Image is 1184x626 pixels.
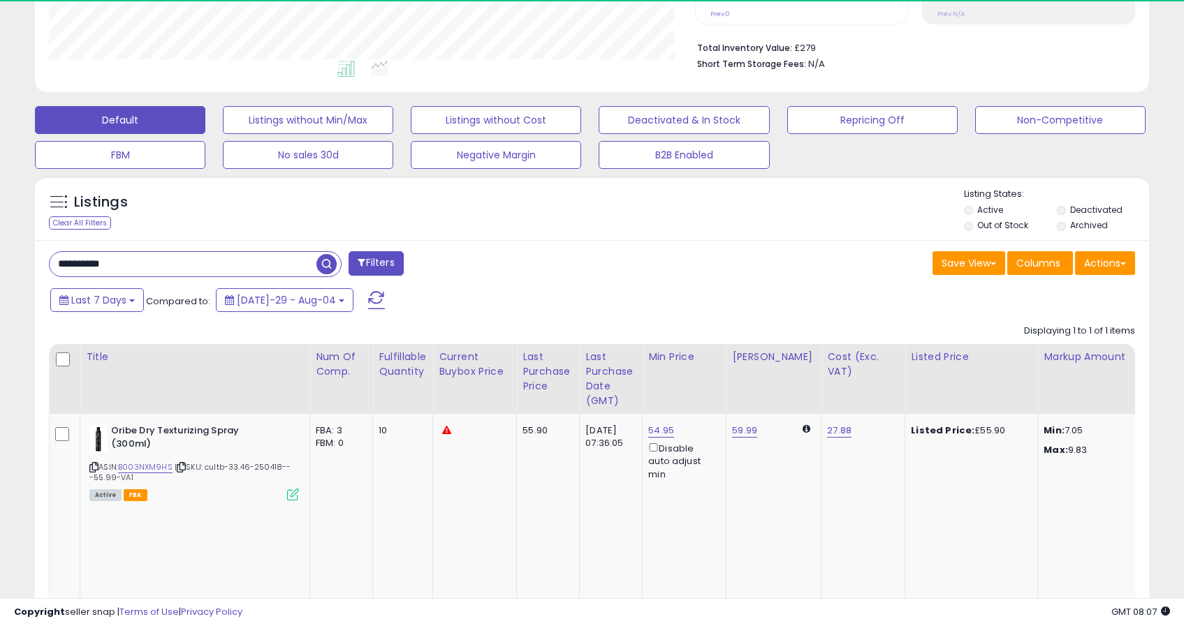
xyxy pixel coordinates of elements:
[89,424,299,499] div: ASIN:
[710,10,730,18] small: Prev: 0
[522,424,569,437] div: 55.90
[124,489,147,501] span: FBA
[827,424,852,438] a: 27.88
[223,141,393,169] button: No sales 30d
[933,251,1005,275] button: Save View
[89,424,108,452] img: 316Agvv0YrL._SL40_.jpg
[35,106,205,134] button: Default
[1070,204,1123,216] label: Deactivated
[89,461,291,482] span: | SKU: cultb-33.46-250418---55.99-VA1
[181,605,242,618] a: Privacy Policy
[1075,251,1135,275] button: Actions
[697,38,1125,55] li: £279
[119,605,179,618] a: Terms of Use
[585,350,636,408] div: Last Purchase Date (GMT)
[49,216,111,230] div: Clear All Filters
[1024,325,1135,338] div: Displaying 1 to 1 of 1 items
[1007,251,1073,275] button: Columns
[71,293,126,307] span: Last 7 Days
[349,251,403,276] button: Filters
[787,106,958,134] button: Repricing Off
[379,424,422,437] div: 10
[937,10,965,18] small: Prev: N/A
[1044,424,1065,437] strong: Min:
[808,57,825,70] span: N/A
[648,440,715,481] div: Disable auto adjust min
[316,350,367,379] div: Num of Comp.
[379,350,427,379] div: Fulfillable Quantity
[599,141,769,169] button: B2B Enabled
[732,350,815,364] div: [PERSON_NAME]
[648,424,674,438] a: 54.95
[1044,443,1068,456] strong: Max:
[237,293,336,307] span: [DATE]-29 - Aug-04
[964,188,1149,201] p: Listing States:
[1044,424,1160,437] p: 7.05
[585,424,631,449] div: [DATE] 07:36:05
[911,424,1027,437] div: £55.90
[975,106,1146,134] button: Non-Competitive
[223,106,393,134] button: Listings without Min/Max
[697,42,792,54] b: Total Inventory Value:
[216,288,353,312] button: [DATE]-29 - Aug-04
[86,350,304,364] div: Title
[411,141,581,169] button: Negative Margin
[522,350,573,394] div: Last Purchase Price
[316,437,362,449] div: FBM: 0
[977,219,1028,231] label: Out of Stock
[146,295,210,308] span: Compared to:
[1044,444,1160,456] p: 9.83
[1044,350,1164,364] div: Markup Amount
[827,350,899,379] div: Cost (Exc. VAT)
[74,193,128,212] h5: Listings
[89,489,122,501] span: All listings currently available for purchase on Amazon
[1070,219,1108,231] label: Archived
[14,606,242,619] div: seller snap | |
[50,288,144,312] button: Last 7 Days
[118,461,173,473] a: B003NXM9HS
[732,424,757,438] a: 59.99
[316,424,362,437] div: FBA: 3
[648,350,720,364] div: Min Price
[1016,256,1060,270] span: Columns
[911,350,1032,364] div: Listed Price
[111,424,281,454] b: Oribe Dry Texturizing Spray (300ml)
[35,141,205,169] button: FBM
[697,58,806,70] b: Short Term Storage Fees:
[599,106,769,134] button: Deactivated & In Stock
[411,106,581,134] button: Listings without Cost
[439,350,511,379] div: Current Buybox Price
[977,204,1003,216] label: Active
[911,424,974,437] b: Listed Price:
[14,605,65,618] strong: Copyright
[1111,605,1170,618] span: 2025-08-12 08:07 GMT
